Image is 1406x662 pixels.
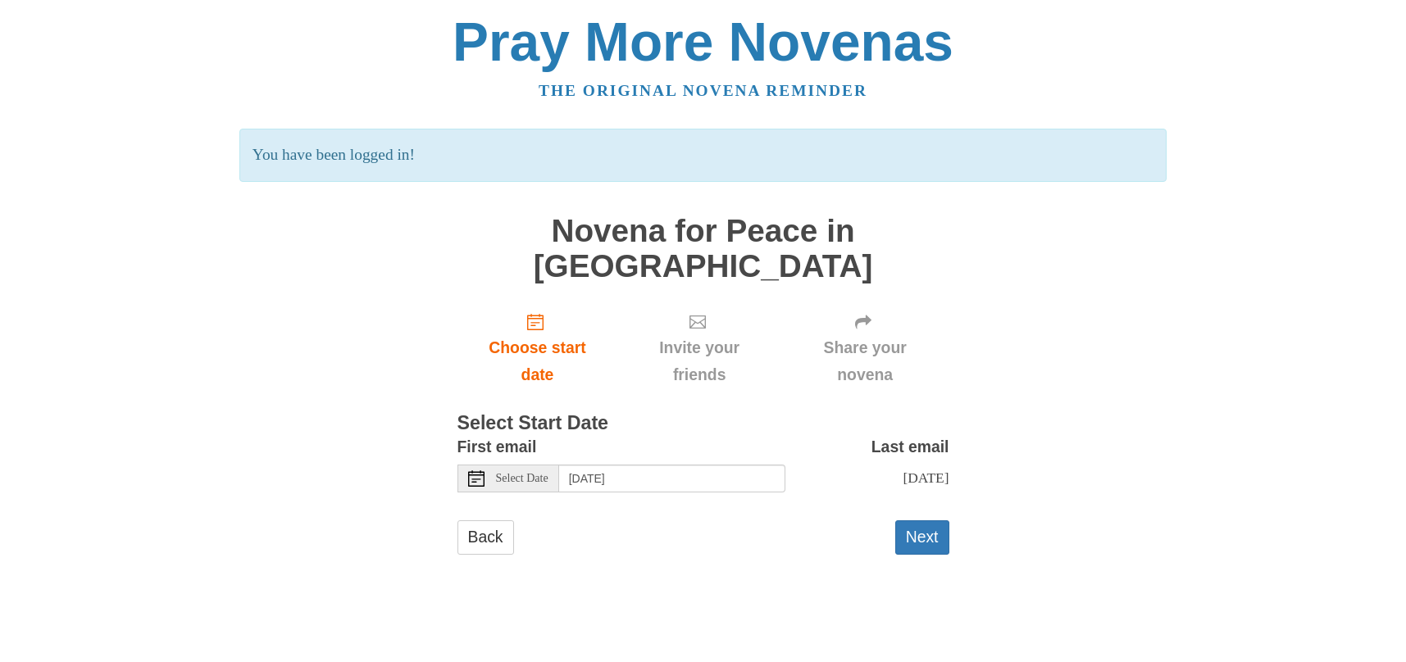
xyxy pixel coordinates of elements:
[903,469,949,486] span: [DATE]
[617,300,780,397] div: Click "Next" to confirm your start date first.
[798,334,933,388] span: Share your novena
[895,520,949,554] button: Next
[474,334,602,388] span: Choose start date
[781,300,949,397] div: Click "Next" to confirm your start date first.
[634,334,764,388] span: Invite your friends
[457,214,949,283] h1: Novena for Peace in [GEOGRAPHIC_DATA]
[457,433,537,460] label: First email
[457,300,618,397] a: Choose start date
[457,520,514,554] a: Back
[239,129,1167,182] p: You have been logged in!
[871,433,949,460] label: Last email
[539,82,867,99] a: The original novena reminder
[496,473,548,484] span: Select Date
[453,11,953,72] a: Pray More Novenas
[457,413,949,434] h3: Select Start Date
